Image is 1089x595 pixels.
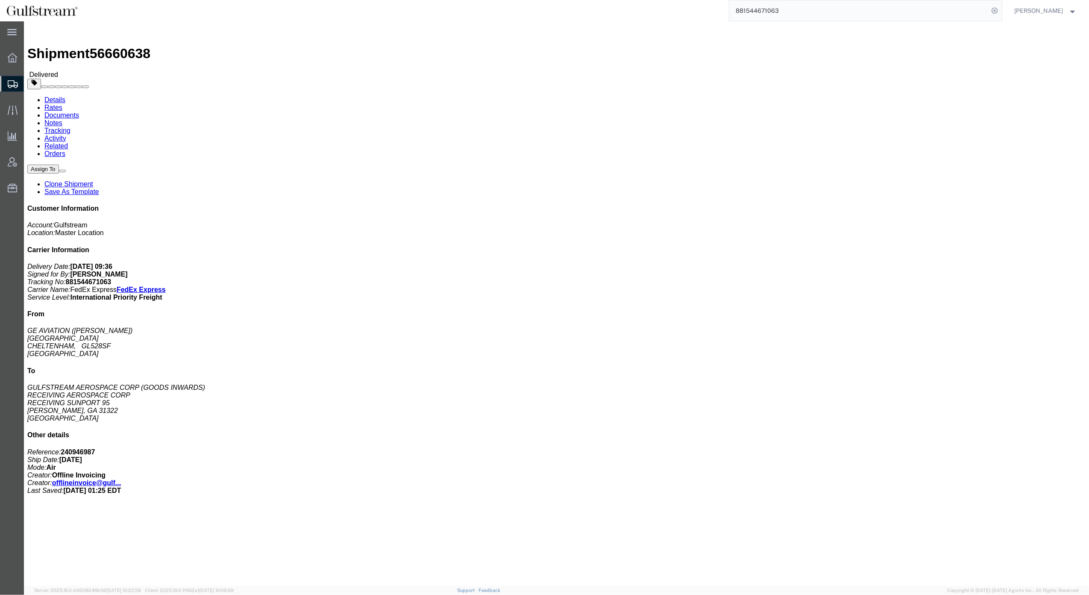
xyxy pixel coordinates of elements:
[729,0,989,21] input: Search for shipment number, reference number
[106,588,141,593] span: [DATE] 10:22:58
[6,4,78,17] img: logo
[24,21,1089,586] iframe: FS Legacy Container
[947,587,1079,594] span: Copyright © [DATE]-[DATE] Agistix Inc., All Rights Reserved
[145,588,234,593] span: Client: 2025.19.0-1f462a1
[457,588,478,593] a: Support
[1014,6,1077,16] button: [PERSON_NAME]
[199,588,234,593] span: [DATE] 10:06:59
[34,588,141,593] span: Server: 2025.19.0-b9208248b56
[478,588,500,593] a: Feedback
[1015,6,1063,15] span: Carrie Black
